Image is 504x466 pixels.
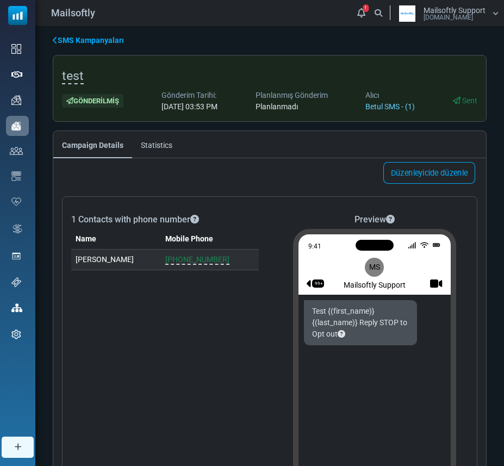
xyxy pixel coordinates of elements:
th: Name [71,229,161,250]
img: campaigns-icon.png [11,95,21,105]
i: This campaign will be sent to the contacts with phone numbers from the contact list you have sele... [190,215,199,223]
span: Mailsoftly Support [424,7,486,14]
i: To respect recipients' preferences and comply with messaging regulations, an unsubscribe option i... [338,330,345,338]
a: Betul SMS - (1) [365,102,415,111]
h6: Preview [354,214,395,225]
div: Test {(first_name)} {(last_name)} Reply STOP to Opt out [304,300,417,345]
img: email-templates-icon.svg [11,171,21,181]
a: Campaign Details [53,131,132,158]
a: Statistics [132,131,181,158]
a: 1 [354,5,369,20]
span: translation missing: tr.sms_campaigns.show.sent [462,96,477,105]
div: Planlanmış Gönderim [256,90,328,101]
span: test [62,68,84,84]
div: 9:41 [308,241,403,248]
a: User Logo Mailsoftly Support [DOMAIN_NAME] [394,5,499,22]
td: [PERSON_NAME] [71,249,161,270]
span: [PHONE_NUMBER] [165,255,229,265]
img: workflow.svg [11,222,23,235]
a: SMS Kampanyaları [53,35,124,46]
h6: 1 Contacts with phone number [71,214,259,225]
img: mailsoftly_icon_blue_white.svg [8,6,27,25]
span: [DOMAIN_NAME] [424,14,473,21]
img: dashboard-icon.svg [11,44,21,54]
img: support-icon.svg [11,277,21,287]
div: [DATE] 03:53 PM [161,101,217,113]
img: landing_pages.svg [11,251,21,261]
div: Gönderilmiş [62,94,123,108]
img: campaigns-icon-active.png [11,121,21,131]
img: settings-icon.svg [11,330,21,339]
i: This is a visual preview of how your message may appear on a phone. The appearance may vary depen... [386,215,395,223]
div: Alıcı [365,90,415,101]
span: Mailsoftly [51,5,95,20]
th: Mobile Phone [161,229,259,250]
img: domain-health-icon.svg [11,197,21,206]
span: 1 [363,4,369,12]
img: User Logo [394,5,421,22]
a: Düzenleyicide düzenle [383,162,475,184]
img: contacts-icon.svg [10,147,23,154]
div: Gönderim Tarihi: [161,90,217,101]
span: Planlanmadı [256,102,298,111]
